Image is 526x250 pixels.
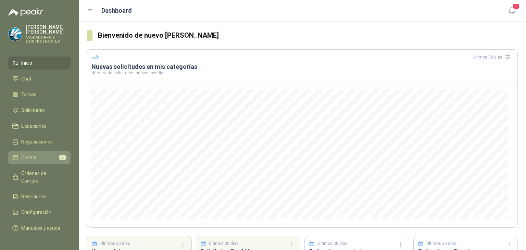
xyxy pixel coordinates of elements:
p: Últimos 30 días [318,240,348,247]
a: Cotizar3 [8,151,71,164]
p: Últimos 30 días [100,240,130,247]
h3: Nuevas solicitudes en mis categorías [91,63,513,71]
a: Solicitudes [8,104,71,117]
p: Número de solicitudes nuevas por día [91,71,513,75]
span: Tareas [21,91,36,98]
span: Inicio [21,59,32,67]
a: Inicio [8,57,71,70]
h3: Bienvenido de nuevo [PERSON_NAME] [98,30,518,41]
a: Chat [8,72,71,85]
p: Últimos 30 días [209,240,239,247]
h1: Dashboard [101,6,132,15]
p: VARIADORES Y CONTROLES S.A.S [26,36,71,44]
a: Manuales y ayuda [8,222,71,235]
a: Configuración [8,206,71,219]
a: Remisiones [8,190,71,203]
span: 1 [512,3,520,10]
p: Últimos 30 días [426,240,456,247]
div: Últimos 30 días [473,52,513,63]
span: 3 [59,155,66,160]
span: Remisiones [21,193,47,200]
img: Company Logo [9,28,22,41]
span: Cotizar [21,154,37,161]
img: Logo peakr [8,8,43,16]
a: Licitaciones [8,120,71,133]
p: [PERSON_NAME] [PERSON_NAME] [26,25,71,34]
a: Negociaciones [8,135,71,148]
span: Chat [21,75,32,83]
a: Tareas [8,88,71,101]
span: Manuales y ayuda [21,224,60,232]
span: Negociaciones [21,138,53,146]
button: 1 [505,5,518,17]
span: Configuración [21,209,51,216]
span: Licitaciones [21,122,47,130]
span: Solicitudes [21,107,45,114]
span: Órdenes de Compra [21,170,64,185]
a: Órdenes de Compra [8,167,71,187]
